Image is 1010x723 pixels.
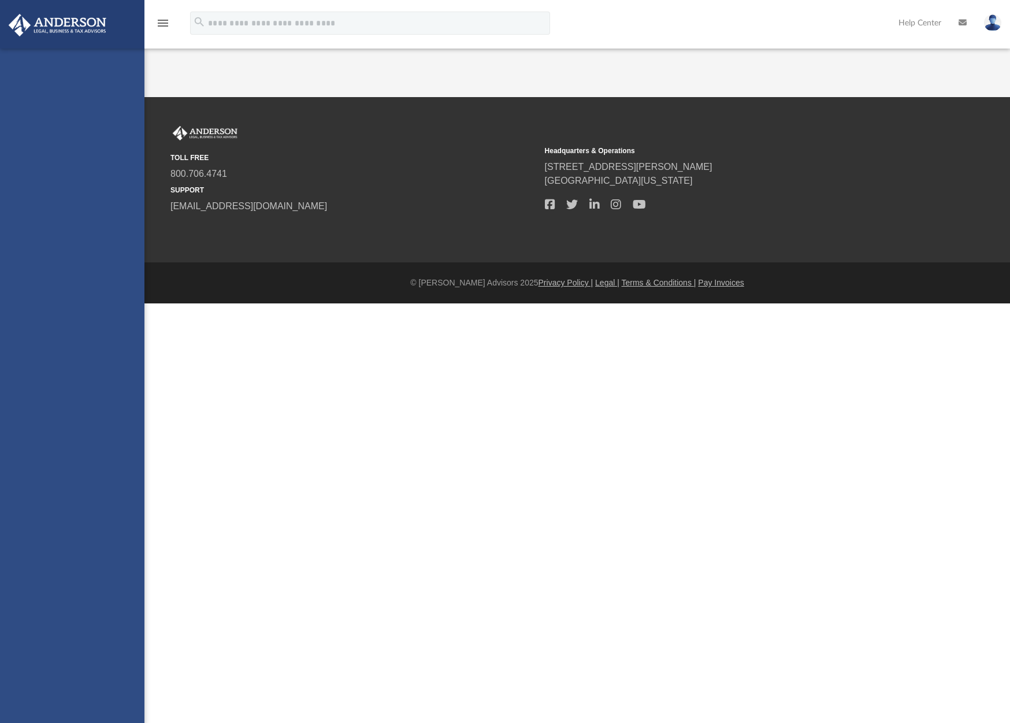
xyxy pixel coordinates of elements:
a: menu [156,22,170,30]
a: [EMAIL_ADDRESS][DOMAIN_NAME] [170,201,327,211]
img: User Pic [984,14,1001,31]
a: Privacy Policy | [539,278,593,287]
a: [STREET_ADDRESS][PERSON_NAME] [545,162,712,172]
img: Anderson Advisors Platinum Portal [170,126,240,141]
img: Anderson Advisors Platinum Portal [5,14,110,36]
a: 800.706.4741 [170,169,227,179]
a: Legal | [595,278,619,287]
i: menu [156,16,170,30]
small: SUPPORT [170,185,537,195]
small: Headquarters & Operations [545,146,911,156]
i: search [193,16,206,28]
a: Pay Invoices [698,278,744,287]
div: © [PERSON_NAME] Advisors 2025 [144,277,1010,289]
a: [GEOGRAPHIC_DATA][US_STATE] [545,176,693,186]
a: Terms & Conditions | [622,278,696,287]
small: TOLL FREE [170,153,537,163]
